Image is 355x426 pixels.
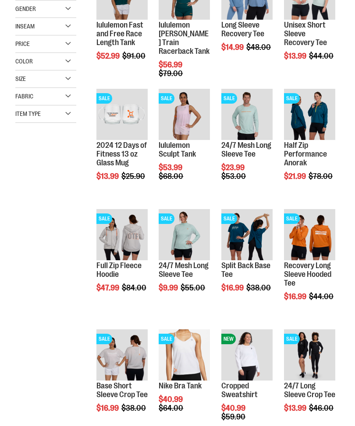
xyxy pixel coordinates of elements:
div: product [154,84,214,203]
span: SALE [96,334,112,344]
span: $46.00 [309,404,335,412]
img: Half Zip Performance Anorak [284,89,335,140]
span: $9.99 [159,283,179,292]
span: $23.99 [221,163,246,172]
span: $64.00 [159,404,185,412]
span: $40.99 [159,395,184,404]
span: $47.99 [96,283,121,292]
a: Split Back Base TeeSALE [221,209,273,262]
div: product [280,84,340,203]
img: Main Image of Recovery Long Sleeve Hooded Tee [284,209,335,260]
span: $21.99 [284,172,307,181]
span: $40.99 [221,404,247,412]
a: Nike Bra Tank [159,381,202,390]
div: product [217,205,277,314]
img: Front facing view of plus Nike Bra Tank [159,329,210,381]
a: 24/7 Mesh Long Sleeve Tee [159,261,209,279]
a: 24/7 Long Sleeve Crop Tee [284,381,335,399]
a: Main Image of 1538347SALE [159,89,210,141]
span: SALE [221,93,237,104]
a: lululemon Fast and Free Race Length Tank [96,21,143,47]
a: Half Zip Performance Anorak [284,141,327,167]
span: $91.00 [122,52,147,60]
div: product [217,84,277,203]
span: Item Type [15,110,41,117]
span: $55.00 [181,283,206,292]
img: Main Image of Base Short Sleeve Crop Tee [96,329,148,381]
span: $16.99 [284,292,308,301]
a: Long Sleeve Recovery Tee [221,21,264,38]
span: $44.00 [309,292,335,301]
span: $13.99 [284,52,308,60]
a: Main Image of 1457091SALE [96,209,148,262]
a: Front facing view of Cropped SweatshirtNEW [221,329,273,382]
a: Main Image of 1457095SALE [221,89,273,141]
span: Inseam [15,23,35,30]
span: $78.00 [309,172,334,181]
img: 24/7 Long Sleeve Crop Tee [284,329,335,381]
div: product [280,205,340,323]
span: $52.99 [96,52,121,60]
span: SALE [284,334,300,344]
img: Main image of 2024 12 Days of Fitness 13 oz Glass Mug [96,89,148,140]
a: Base Short Sleeve Crop Tee [96,381,148,399]
a: Half Zip Performance AnorakSALE [284,89,335,141]
div: product [92,205,152,314]
span: Price [15,40,30,47]
a: Cropped Sweatshirt [221,381,258,399]
span: Color [15,58,33,65]
div: product [92,84,152,203]
span: $56.99 [159,60,184,69]
span: $13.99 [96,172,120,181]
span: $16.99 [96,404,120,412]
a: 2024 12 Days of Fitness 13 oz Glass Mug [96,141,147,167]
img: Main Image of 1457091 [96,209,148,260]
span: $53.00 [221,172,247,181]
span: Fabric [15,93,33,100]
a: Full Zip Fleece Hoodie [96,261,142,279]
a: Main Image of Base Short Sleeve Crop TeeSALE [96,329,148,382]
span: SALE [159,93,174,104]
span: SALE [96,213,112,224]
span: $84.00 [122,283,148,292]
span: NEW [221,334,236,344]
a: Recovery Long Sleeve Hooded Tee [284,261,331,287]
div: product [154,205,214,314]
span: $38.00 [121,404,147,412]
img: 24/7 Mesh Long Sleeve Tee [159,209,210,260]
a: lululemon Sculpt Tank [159,141,196,158]
span: $79.00 [159,69,184,78]
img: Front facing view of Cropped Sweatshirt [221,329,273,381]
span: $59.90 [221,412,247,421]
span: SALE [284,93,300,104]
a: Main image of 2024 12 Days of Fitness 13 oz Glass MugSALE [96,89,148,141]
img: Main Image of 1457095 [221,89,273,140]
a: Unisex Short Sleeve Recovery Tee [284,21,327,47]
span: $44.00 [309,52,335,60]
a: 24/7 Mesh Long Sleeve Tee [221,141,271,158]
a: 24/7 Long Sleeve Crop TeeSALE [284,329,335,382]
span: Size [15,75,26,82]
img: Split Back Base Tee [221,209,273,260]
a: 24/7 Mesh Long Sleeve TeeSALE [159,209,210,262]
span: SALE [221,213,237,224]
span: Gender [15,5,36,12]
span: $38.00 [246,283,272,292]
span: SALE [159,213,174,224]
a: lululemon [PERSON_NAME] Train Racerback Tank [159,21,209,55]
a: Split Back Base Tee [221,261,270,279]
span: SALE [159,334,174,344]
span: $13.99 [284,404,308,412]
a: Main Image of Recovery Long Sleeve Hooded TeeSALE [284,209,335,262]
img: Main Image of 1538347 [159,89,210,140]
span: $53.99 [159,163,184,172]
span: $25.90 [121,172,146,181]
span: $16.99 [221,283,245,292]
span: SALE [284,213,300,224]
a: Front facing view of plus Nike Bra TankSALE [159,329,210,382]
span: $68.00 [159,172,185,181]
span: SALE [96,93,112,104]
span: $48.00 [246,43,272,52]
span: $14.99 [221,43,245,52]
